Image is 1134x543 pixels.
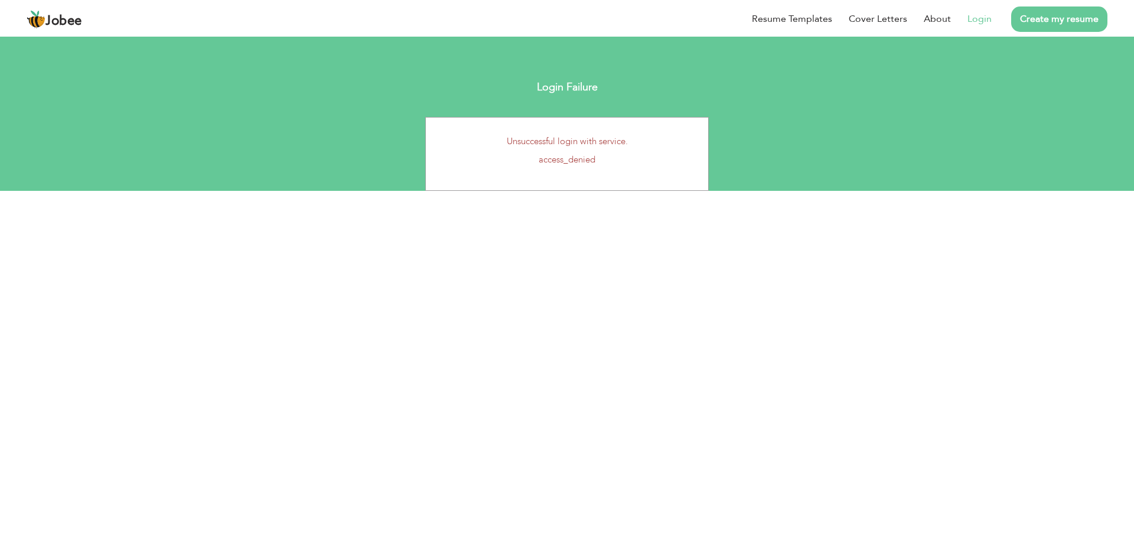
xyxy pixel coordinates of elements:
[849,12,907,26] a: Cover Letters
[45,15,82,28] span: Jobee
[1011,6,1107,32] a: Create my resume
[537,80,598,95] strong: Login Failure
[435,154,699,166] p: access_denied
[752,12,832,26] a: Resume Templates
[27,10,82,29] a: Jobee
[27,10,45,29] img: jobee.io
[435,135,699,148] p: Unsuccessful login with service.
[967,12,992,26] a: Login
[924,12,951,26] a: About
